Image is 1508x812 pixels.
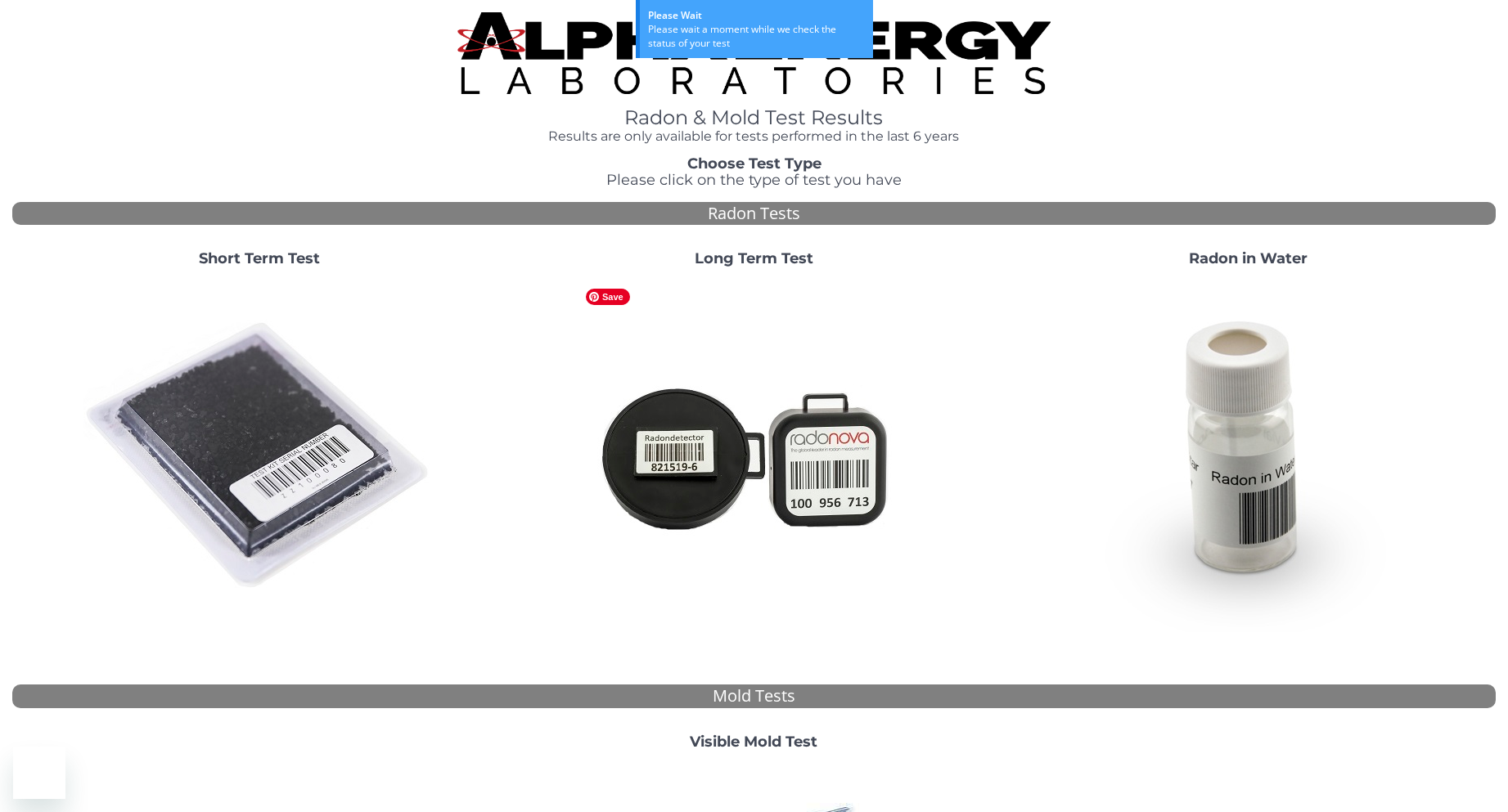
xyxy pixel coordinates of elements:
div: Radon Tests [12,202,1496,226]
h1: Radon & Mold Test Results [457,107,1051,128]
img: Radtrak2vsRadtrak3.jpg [578,280,930,632]
img: RadoninWater.jpg [1073,280,1425,632]
div: Mold Tests [12,684,1496,708]
div: Please wait a moment while we check the status of your test [648,22,865,50]
strong: Choose Test Type [687,155,822,173]
div: Please Wait [648,8,865,22]
strong: Long Term Test [695,249,813,267]
strong: Visible Mold Test [690,733,817,751]
h4: Results are only available for tests performed in the last 6 years [457,129,1051,144]
strong: Radon in Water [1189,249,1308,267]
img: TightCrop.jpg [457,12,1051,94]
span: Save [586,289,630,305]
img: ShortTerm.jpg [83,280,435,632]
span: Please click on the type of test you have [606,171,902,189]
strong: Short Term Test [199,249,320,267]
iframe: Button to launch messaging window [13,747,65,799]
